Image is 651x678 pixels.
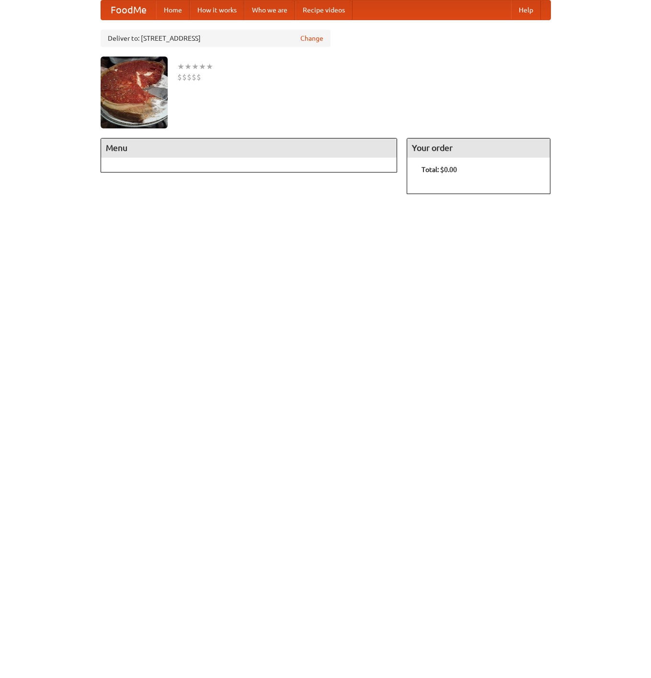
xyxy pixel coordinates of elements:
h4: Menu [101,138,397,158]
li: ★ [177,61,184,72]
a: Change [300,34,323,43]
li: ★ [206,61,213,72]
div: Deliver to: [STREET_ADDRESS] [101,30,331,47]
a: Recipe videos [295,0,353,20]
b: Total: $0.00 [422,166,457,173]
h4: Your order [407,138,550,158]
li: ★ [199,61,206,72]
li: ★ [184,61,192,72]
li: $ [182,72,187,82]
li: $ [196,72,201,82]
a: Help [511,0,541,20]
a: Who we are [244,0,295,20]
a: How it works [190,0,244,20]
li: ★ [192,61,199,72]
li: $ [192,72,196,82]
li: $ [187,72,192,82]
img: angular.jpg [101,57,168,128]
a: FoodMe [101,0,156,20]
li: $ [177,72,182,82]
a: Home [156,0,190,20]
